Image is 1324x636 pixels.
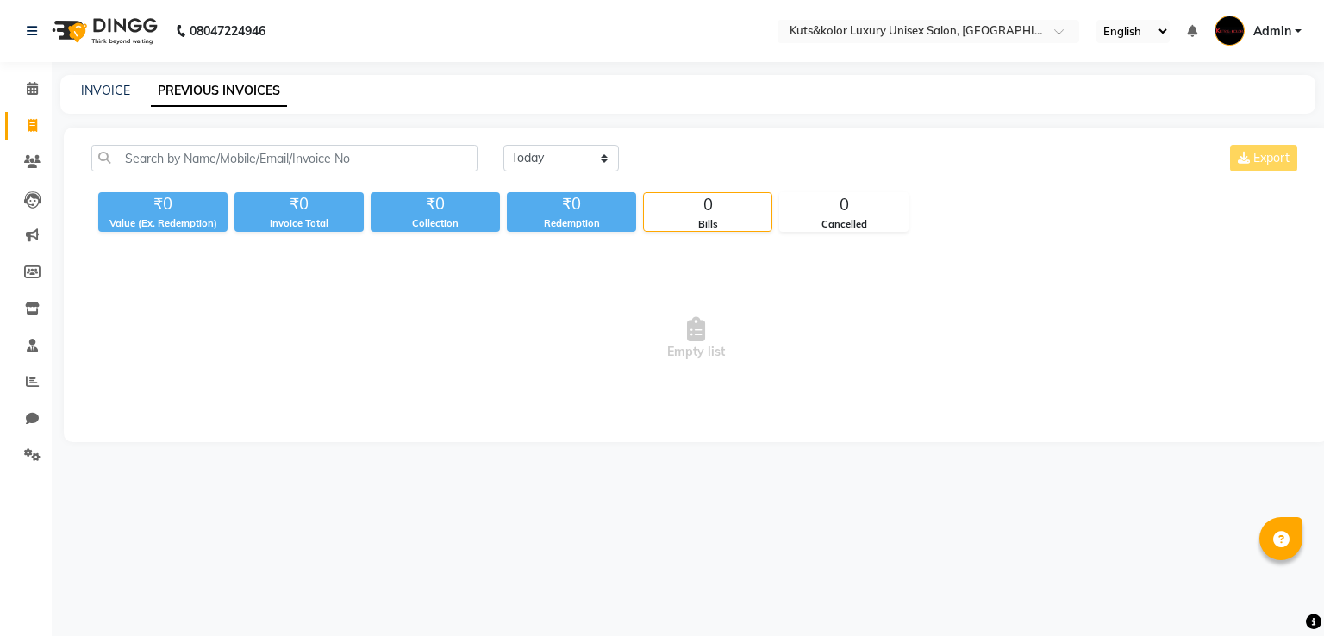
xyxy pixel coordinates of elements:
[644,217,771,232] div: Bills
[81,83,130,98] a: INVOICE
[371,192,500,216] div: ₹0
[507,192,636,216] div: ₹0
[780,193,908,217] div: 0
[234,192,364,216] div: ₹0
[44,7,162,55] img: logo
[234,216,364,231] div: Invoice Total
[91,253,1301,425] span: Empty list
[507,216,636,231] div: Redemption
[1215,16,1245,46] img: Admin
[371,216,500,231] div: Collection
[644,193,771,217] div: 0
[780,217,908,232] div: Cancelled
[98,192,228,216] div: ₹0
[151,76,287,107] a: PREVIOUS INVOICES
[1253,22,1291,41] span: Admin
[98,216,228,231] div: Value (Ex. Redemption)
[190,7,265,55] b: 08047224946
[91,145,478,171] input: Search by Name/Mobile/Email/Invoice No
